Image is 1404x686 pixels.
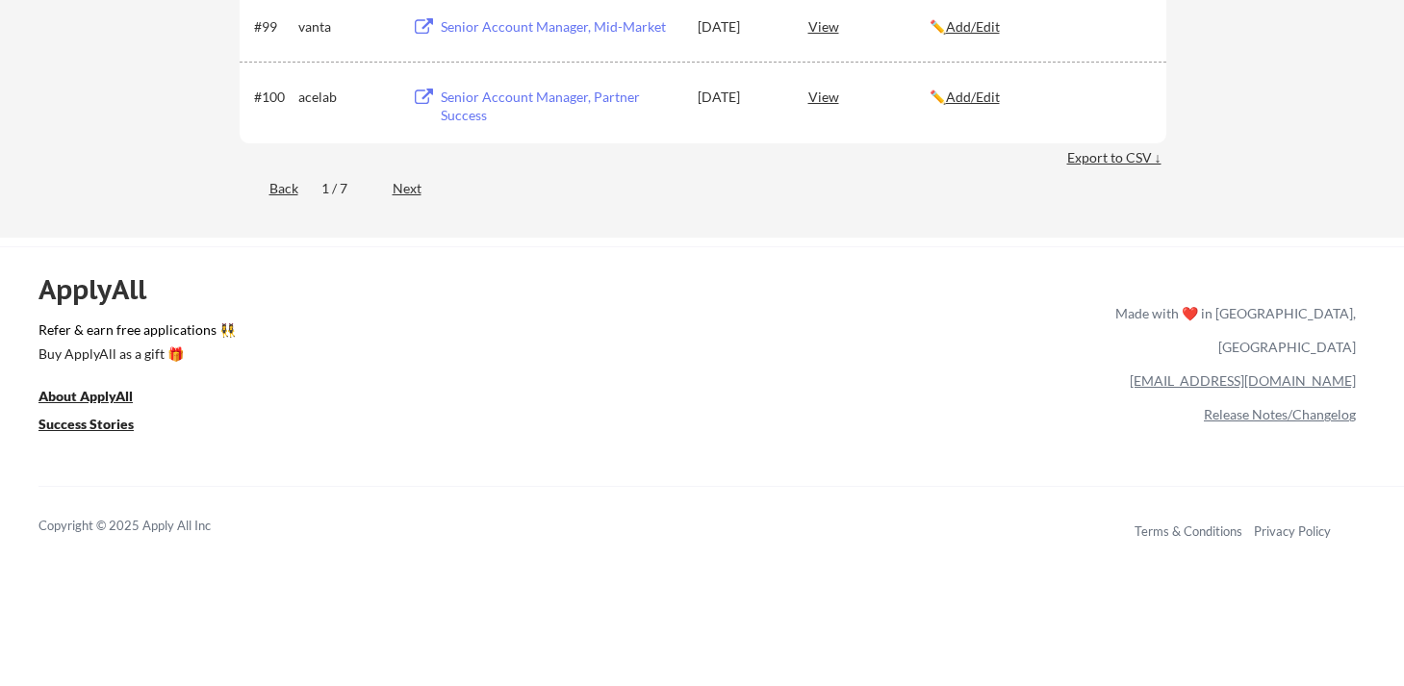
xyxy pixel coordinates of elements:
div: Senior Account Manager, Partner Success [441,88,679,125]
div: ✏️ [930,88,1149,107]
div: vanta [298,17,395,37]
div: Buy ApplyAll as a gift 🎁 [38,347,231,361]
a: Privacy Policy [1254,523,1331,539]
div: ✏️ [930,17,1149,37]
div: Senior Account Manager, Mid-Market [441,17,679,37]
a: Success Stories [38,414,160,438]
u: About ApplyAll [38,388,133,404]
u: Success Stories [38,416,134,432]
u: Add/Edit [946,89,1000,105]
div: [DATE] [698,88,782,107]
div: ApplyAll [38,273,168,306]
div: View [808,79,930,114]
a: About ApplyAll [38,386,160,410]
a: Refer & earn free applications 👯‍♀️ [38,323,713,343]
div: #99 [254,17,292,37]
a: Buy ApplyAll as a gift 🎁 [38,343,231,368]
u: Add/Edit [946,18,1000,35]
div: Copyright © 2025 Apply All Inc [38,517,260,536]
div: 1 / 7 [321,179,370,198]
div: Back [240,179,298,198]
a: Release Notes/Changelog [1204,406,1356,422]
div: acelab [298,88,395,107]
div: #100 [254,88,292,107]
div: Made with ❤️ in [GEOGRAPHIC_DATA], [GEOGRAPHIC_DATA] [1108,296,1356,364]
div: Next [393,179,444,198]
div: [DATE] [698,17,782,37]
div: Export to CSV ↓ [1067,148,1166,167]
a: [EMAIL_ADDRESS][DOMAIN_NAME] [1130,372,1356,389]
div: View [808,9,930,43]
a: Terms & Conditions [1135,523,1242,539]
